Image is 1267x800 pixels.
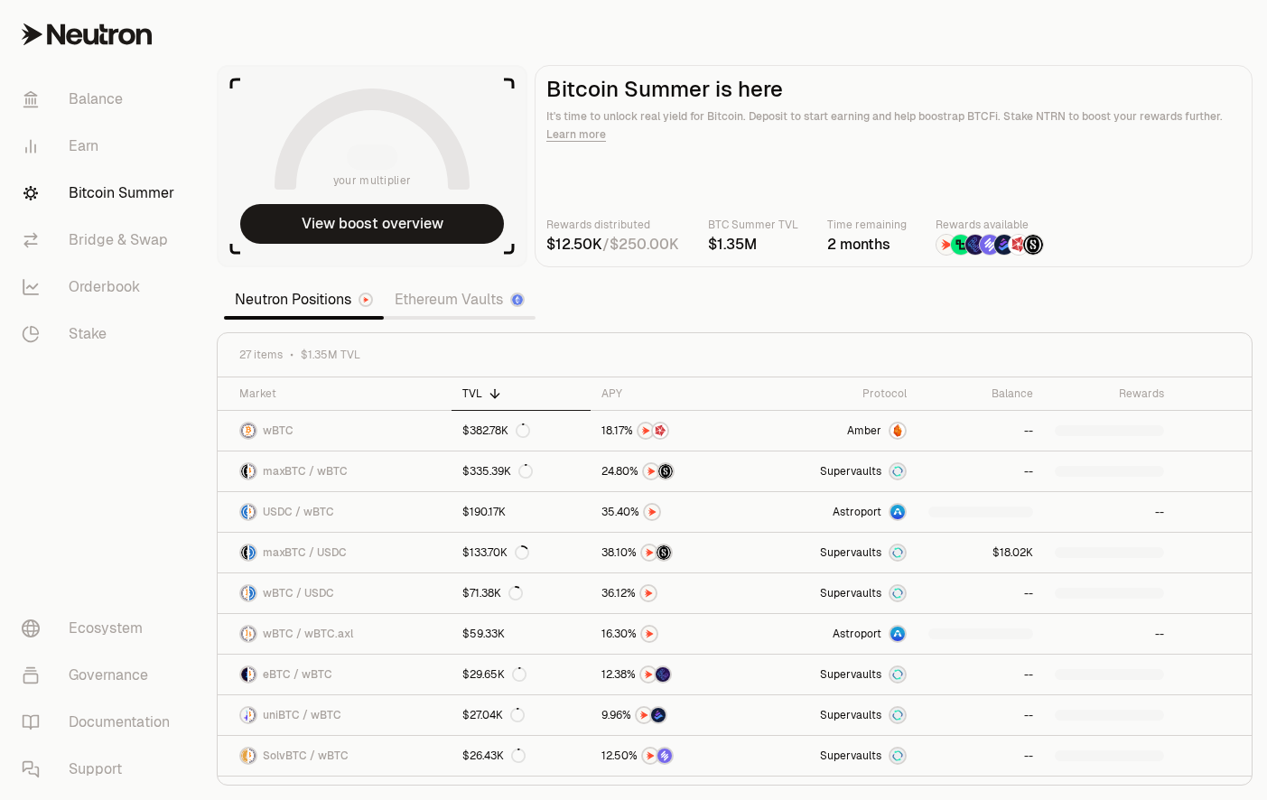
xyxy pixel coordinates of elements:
[263,545,347,560] span: maxBTC / USDC
[890,749,905,763] img: Supervaults
[452,492,591,532] a: $190.17K
[928,386,1032,401] div: Balance
[546,234,679,256] div: /
[754,451,918,491] a: SupervaultsSupervaults
[224,282,384,318] a: Neutron Positions
[601,422,742,440] button: NTRNMars Fragments
[546,77,1241,102] h2: Bitcoin Summer is here
[241,708,247,722] img: uniBTC Logo
[241,667,247,682] img: eBTC Logo
[936,216,1044,234] p: Rewards available
[890,586,905,600] img: Supervaults
[1055,386,1164,401] div: Rewards
[218,695,452,735] a: uniBTC LogowBTC LogouniBTC / wBTC
[1044,614,1175,654] a: --
[239,386,441,401] div: Market
[249,464,256,479] img: wBTC Logo
[462,464,533,479] div: $335.39K
[218,533,452,572] a: maxBTC LogoUSDC LogomaxBTC / USDC
[249,627,256,641] img: wBTC.axl Logo
[641,667,656,682] img: NTRN
[601,386,742,401] div: APY
[820,464,881,479] span: Supervaults
[645,505,659,519] img: NTRN
[452,411,591,451] a: $382.78K
[642,545,657,560] img: NTRN
[452,695,591,735] a: $27.04K
[951,235,971,255] img: Lombard Lux
[591,614,753,654] a: NTRN
[918,736,1043,776] a: --
[241,505,247,519] img: USDC Logo
[820,667,881,682] span: Supervaults
[546,216,679,234] p: Rewards distributed
[847,423,881,438] span: Amber
[452,655,591,694] a: $29.65K
[249,667,256,682] img: wBTC Logo
[7,123,195,170] a: Earn
[754,736,918,776] a: SupervaultsSupervaults
[462,586,523,600] div: $71.38K
[765,386,908,401] div: Protocol
[918,451,1043,491] a: --
[462,627,505,641] div: $59.33K
[591,655,753,694] a: NTRNEtherFi Points
[218,492,452,532] a: USDC LogowBTC LogoUSDC / wBTC
[601,503,742,521] button: NTRN
[591,695,753,735] a: NTRNBedrock Diamonds
[833,627,881,641] span: Astroport
[601,665,742,684] button: NTRNEtherFi Points
[263,423,293,438] span: wBTC
[918,655,1043,694] a: --
[591,736,753,776] a: NTRNSolv Points
[241,586,247,600] img: wBTC Logo
[591,573,753,613] a: NTRN
[601,747,742,765] button: NTRNSolv Points
[462,386,580,401] div: TVL
[642,627,657,641] img: NTRN
[360,294,371,305] img: Neutron Logo
[890,423,905,438] img: Amber
[249,708,256,722] img: wBTC Logo
[240,204,504,244] button: View boost overview
[241,545,247,560] img: maxBTC Logo
[754,533,918,572] a: SupervaultsSupervaults
[827,234,907,256] div: 2 months
[384,282,536,318] a: Ethereum Vaults
[218,451,452,491] a: maxBTC LogowBTC LogomaxBTC / wBTC
[452,451,591,491] a: $335.39K
[239,348,283,362] span: 27 items
[7,699,195,746] a: Documentation
[218,411,452,451] a: wBTC LogowBTC
[452,614,591,654] a: $59.33K
[591,533,753,572] a: NTRNStructured Points
[218,573,452,613] a: wBTC LogoUSDC LogowBTC / USDC
[546,107,1241,144] p: It's time to unlock real yield for Bitcoin. Deposit to start earning and help boostrap BTCFi. Sta...
[263,627,353,641] span: wBTC / wBTC.axl
[241,627,247,641] img: wBTC Logo
[890,464,905,479] img: Supervaults
[263,505,334,519] span: USDC / wBTC
[601,625,742,643] button: NTRN
[452,533,591,572] a: $133.70K
[452,573,591,613] a: $71.38K
[7,264,195,311] a: Orderbook
[638,423,653,438] img: NTRN
[263,464,348,479] span: maxBTC / wBTC
[890,545,905,560] img: Supervaults
[241,749,247,763] img: SolvBTC Logo
[827,216,907,234] p: Time remaining
[890,708,905,722] img: Supervaults
[643,749,657,763] img: NTRN
[591,492,753,532] a: NTRN
[657,749,672,763] img: Solv Points
[7,605,195,652] a: Ecosystem
[651,708,666,722] img: Bedrock Diamonds
[462,423,530,438] div: $382.78K
[994,235,1014,255] img: Bedrock Diamonds
[462,505,506,519] div: $190.17K
[754,655,918,694] a: SupervaultsSupervaults
[601,706,742,724] button: NTRNBedrock Diamonds
[820,749,881,763] span: Supervaults
[263,667,332,682] span: eBTC / wBTC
